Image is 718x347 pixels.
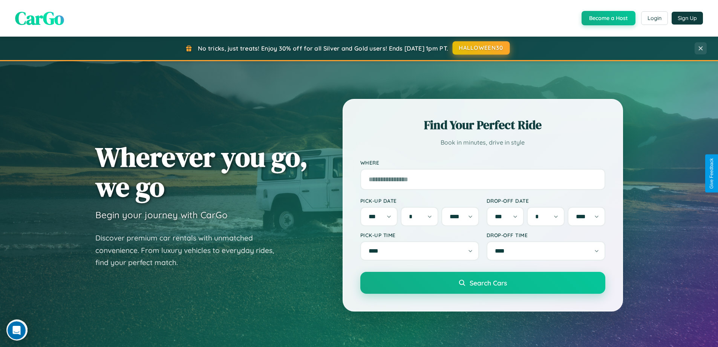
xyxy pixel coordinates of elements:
[8,321,26,339] iframe: Intercom live chat
[641,11,668,25] button: Login
[15,6,64,31] span: CarGo
[360,137,605,148] p: Book in minutes, drive in style
[582,11,635,25] button: Become a Host
[198,45,448,52] span: No tricks, just treats! Enjoy 30% off for all Silver and Gold users! Ends [DATE] 1pm PT.
[95,209,228,221] h3: Begin your journey with CarGo
[487,197,605,204] label: Drop-off Date
[3,3,140,24] div: Open Intercom Messenger
[360,272,605,294] button: Search Cars
[709,158,714,189] div: Give Feedback
[487,232,605,238] label: Drop-off Time
[360,159,605,166] label: Where
[470,279,507,287] span: Search Cars
[360,232,479,238] label: Pick-up Time
[360,197,479,204] label: Pick-up Date
[672,12,703,25] button: Sign Up
[95,142,308,202] h1: Wherever you go, we go
[360,117,605,133] h2: Find Your Perfect Ride
[95,232,284,269] p: Discover premium car rentals with unmatched convenience. From luxury vehicles to everyday rides, ...
[6,319,28,341] iframe: Intercom live chat discovery launcher
[453,41,510,55] button: HALLOWEEN30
